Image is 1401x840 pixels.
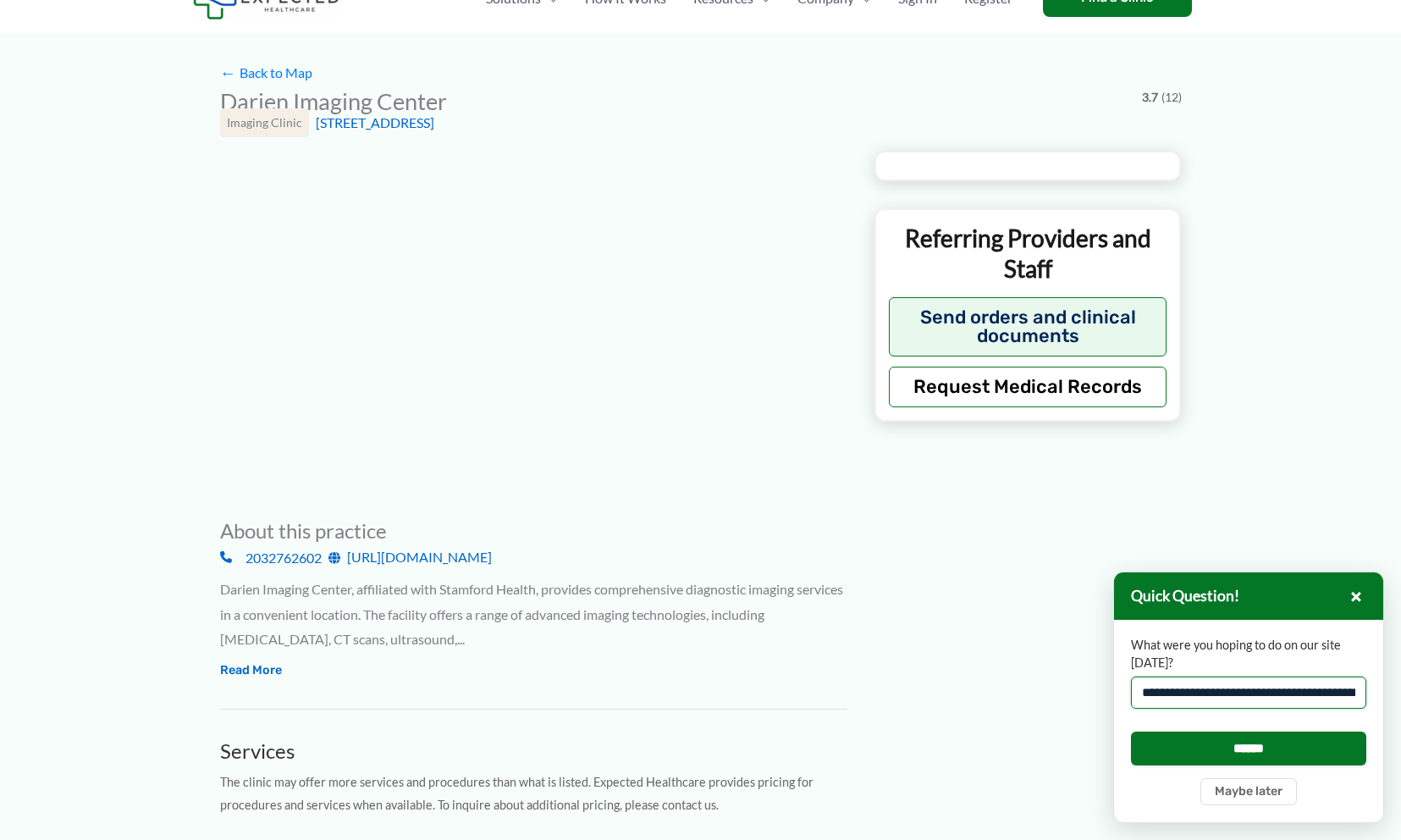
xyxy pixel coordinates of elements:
h2: Darien Imaging Center [220,86,447,116]
button: Send orders and clinical documents [889,297,1167,356]
div: Darien Imaging Center, affiliated with Stamford Health, provides comprehensive diagnostic imaging... [220,577,847,652]
button: Read More [220,660,282,681]
span: 3.7 [1142,86,1158,108]
a: [STREET_ADDRESS] [316,114,434,130]
p: Referring Providers and Staff [889,223,1167,285]
div: Imaging Clinic [220,108,309,137]
label: What were you hoping to do on our site [DATE]? [1131,637,1366,671]
span: ← [220,64,236,80]
h3: About this practice [220,517,847,545]
button: Request Medical Records [889,367,1167,407]
h3: Quick Question! [1131,586,1239,607]
p: The clinic may offer more services and procedures than what is listed. Expected Healthcare provid... [220,771,847,817]
a: [URL][DOMAIN_NAME] [328,544,492,570]
button: Maybe later [1200,778,1297,805]
a: ←Back to Map [220,60,312,86]
button: Close [1346,586,1366,606]
h3: Services [220,737,847,765]
a: 2032762602 [220,544,322,570]
span: (12) [1161,86,1182,108]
